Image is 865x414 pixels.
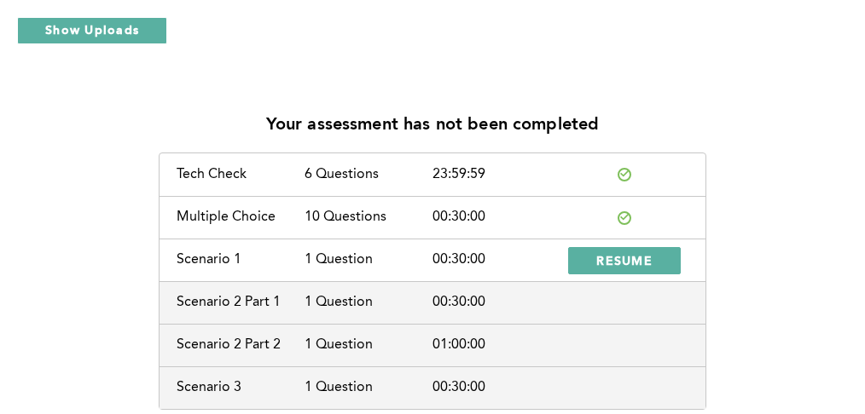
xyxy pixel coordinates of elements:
div: 1 Question [305,252,432,267]
div: 10 Questions [305,210,432,225]
div: 01:00:00 [432,337,560,353]
div: 00:30:00 [432,252,560,267]
span: RESUME [596,252,653,268]
button: Show Uploads [17,17,167,44]
div: Scenario 3 [177,380,305,395]
div: Tech Check [177,167,305,182]
div: 1 Question [305,380,432,395]
div: 00:30:00 [432,210,560,225]
div: 1 Question [305,295,432,310]
div: 6 Questions [305,167,432,182]
div: 23:59:59 [432,167,560,182]
div: Multiple Choice [177,210,305,225]
div: Scenario 1 [177,252,305,267]
div: 00:30:00 [432,380,560,395]
p: Your assessment has not been completed [266,116,600,135]
div: 00:30:00 [432,295,560,310]
div: Scenario 2 Part 2 [177,337,305,353]
div: Scenario 2 Part 1 [177,295,305,310]
div: 1 Question [305,337,432,353]
button: RESUME [568,247,681,274]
